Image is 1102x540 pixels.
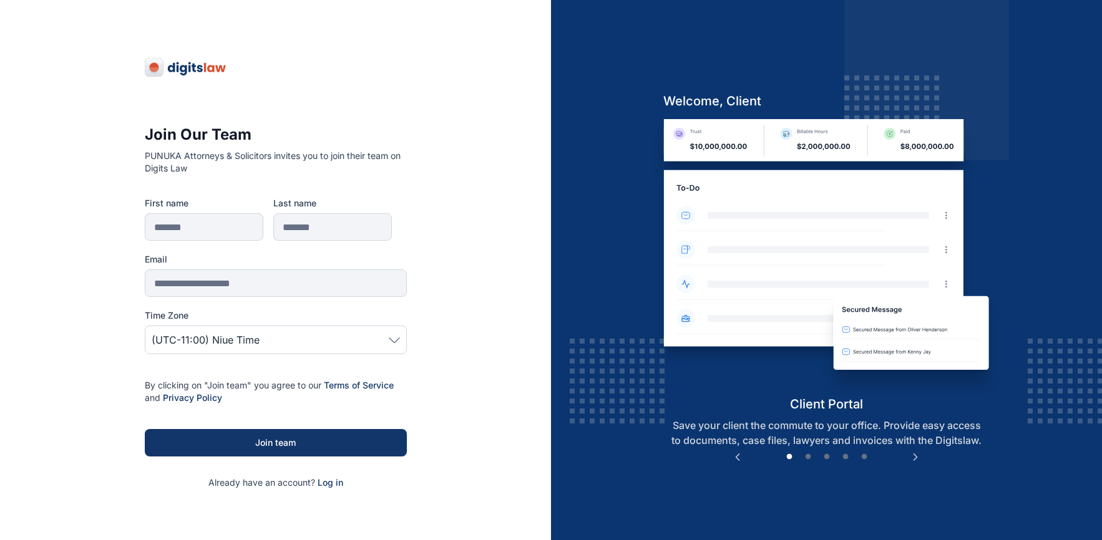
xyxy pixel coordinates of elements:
[909,451,922,463] button: Next
[858,451,870,463] button: 5
[145,253,407,266] label: Email
[653,418,1000,448] p: Save your client the commute to your office. Provide easy access to documents, case files, lawyer...
[145,379,407,404] p: By clicking on "Join team" you agree to our and
[152,332,260,347] span: (UTC-11:00) Niue Time
[145,197,263,210] label: First name
[273,197,392,210] label: Last name
[145,429,407,456] button: Join team
[324,380,394,390] a: Terms of Service
[802,451,814,463] button: 2
[653,92,1000,110] h5: welcome, client
[145,57,227,77] img: digitslaw-logo
[163,392,222,403] a: Privacy Policy
[145,476,407,489] p: Already have an account?
[145,309,188,322] span: Time Zone
[731,451,744,463] button: Previous
[145,150,407,175] p: PUNUKA Attorneys & Solicitors invites you to join their team on Digits Law
[145,125,407,145] h3: Join Our Team
[839,451,852,463] button: 4
[318,477,343,488] a: Log in
[165,436,387,449] div: Join team
[783,451,796,463] button: 1
[821,451,833,463] button: 3
[653,119,1000,395] img: client-portal
[653,395,1000,413] h5: client portal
